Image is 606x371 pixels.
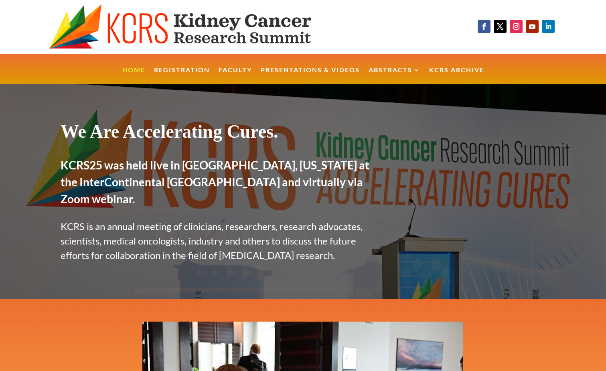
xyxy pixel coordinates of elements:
[369,67,420,84] a: Abstracts
[122,67,145,84] a: Home
[61,219,375,263] p: KCRS is an annual meeting of clinicians, researchers, research advocates, scientists, medical onc...
[542,20,555,33] a: Follow on LinkedIn
[478,20,490,33] a: Follow on Facebook
[61,157,375,211] h2: KCRS25 was held live in [GEOGRAPHIC_DATA], [US_STATE] at the InterContinental [GEOGRAPHIC_DATA] a...
[261,67,360,84] a: Presentations & Videos
[494,20,507,33] a: Follow on X
[49,4,344,50] img: KCRS generic logo wide
[154,67,210,84] a: Registration
[510,20,523,33] a: Follow on Instagram
[429,67,484,84] a: KCRS Archive
[61,120,375,147] h1: We Are Accelerating Cures.
[526,20,539,33] a: Follow on Youtube
[219,67,252,84] a: Faculty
